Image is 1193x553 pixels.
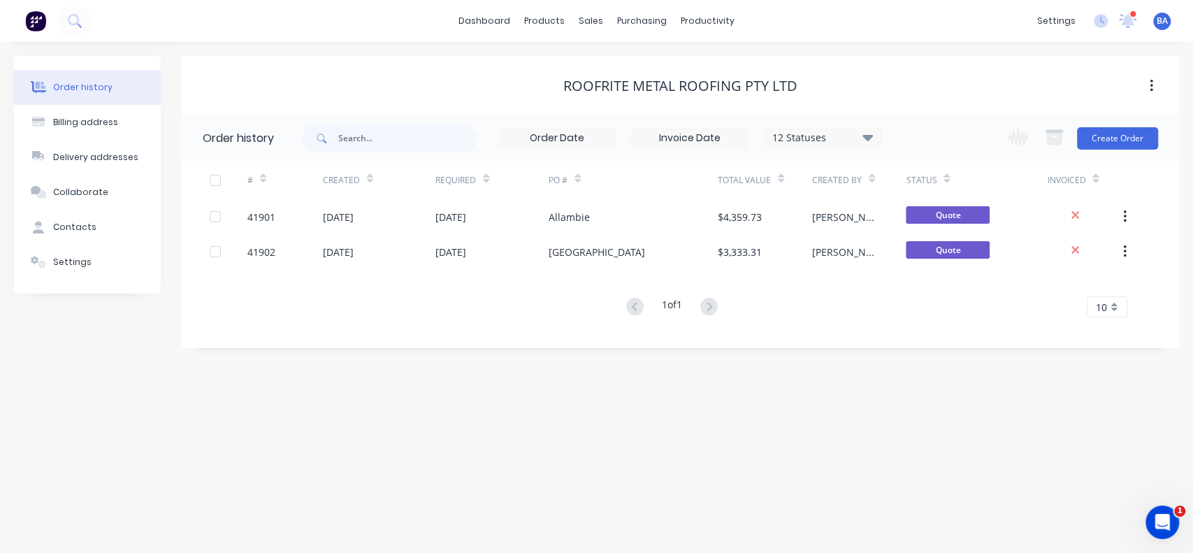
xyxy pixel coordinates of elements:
[14,210,161,245] button: Contacts
[338,124,477,152] input: Search...
[53,151,138,164] div: Delivery addresses
[718,245,762,259] div: $3,333.31
[323,245,354,259] div: [DATE]
[674,10,742,31] div: productivity
[906,174,937,187] div: Status
[435,210,466,224] div: [DATE]
[631,128,749,149] input: Invoice Date
[247,174,253,187] div: #
[323,174,360,187] div: Created
[25,10,46,31] img: Factory
[14,105,161,140] button: Billing address
[435,245,466,259] div: [DATE]
[906,206,990,224] span: Quote
[662,297,682,317] div: 1 of 1
[203,130,274,147] div: Order history
[498,128,616,149] input: Order Date
[14,140,161,175] button: Delivery addresses
[435,174,476,187] div: Required
[1077,127,1158,150] button: Create Order
[718,210,762,224] div: $4,359.73
[53,116,118,129] div: Billing address
[1145,505,1179,539] iframe: Intercom live chat
[14,70,161,105] button: Order history
[812,174,862,187] div: Created By
[1047,161,1122,199] div: Invoiced
[14,175,161,210] button: Collaborate
[53,81,113,94] div: Order history
[812,161,906,199] div: Created By
[517,10,572,31] div: products
[549,174,567,187] div: PO #
[549,245,645,259] div: [GEOGRAPHIC_DATA]
[1047,174,1085,187] div: Invoiced
[718,174,771,187] div: Total Value
[549,210,590,224] div: Allambie
[563,78,797,94] div: Roofrite Metal Roofing Pty Ltd
[764,130,881,145] div: 12 Statuses
[906,161,1047,199] div: Status
[323,161,436,199] div: Created
[247,245,275,259] div: 41902
[53,256,92,268] div: Settings
[1174,505,1185,517] span: 1
[1096,300,1107,315] span: 10
[323,210,354,224] div: [DATE]
[549,161,718,199] div: PO #
[610,10,674,31] div: purchasing
[53,186,108,199] div: Collaborate
[718,161,812,199] div: Total Value
[1030,10,1083,31] div: settings
[906,241,990,259] span: Quote
[247,161,323,199] div: #
[812,210,879,224] div: [PERSON_NAME]
[572,10,610,31] div: sales
[812,245,879,259] div: [PERSON_NAME]
[14,245,161,280] button: Settings
[435,161,549,199] div: Required
[1157,15,1168,27] span: BA
[451,10,517,31] a: dashboard
[247,210,275,224] div: 41901
[53,221,96,234] div: Contacts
